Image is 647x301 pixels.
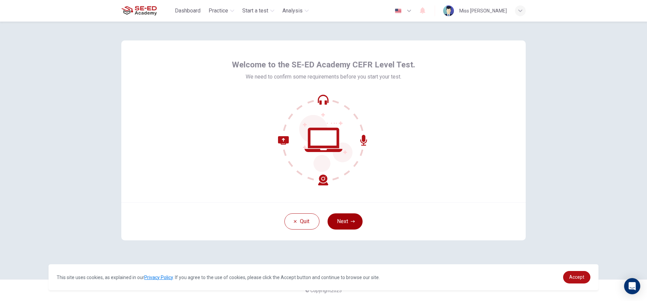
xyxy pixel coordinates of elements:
div: Open Intercom Messenger [624,278,640,294]
span: We need to confirm some requirements before you start your test. [246,73,401,81]
button: Start a test [240,5,277,17]
img: Profile picture [443,5,454,16]
span: Practice [209,7,228,15]
div: cookieconsent [49,264,598,290]
span: Welcome to the SE-ED Academy CEFR Level Test. [232,59,415,70]
button: Quit [284,213,319,230]
span: Start a test [242,7,268,15]
button: Practice [206,5,237,17]
a: dismiss cookie message [563,271,590,283]
span: Dashboard [175,7,201,15]
div: Miss [PERSON_NAME] [459,7,507,15]
img: SE-ED Academy logo [121,4,157,18]
button: Next [328,213,363,230]
span: This site uses cookies, as explained in our . If you agree to the use of cookies, please click th... [57,275,380,280]
span: © Copyright 2025 [305,288,342,293]
a: SE-ED Academy logo [121,4,172,18]
button: Analysis [280,5,311,17]
button: Dashboard [172,5,203,17]
a: Privacy Policy [144,275,173,280]
span: Analysis [282,7,303,15]
span: Accept [569,274,584,280]
img: en [394,8,402,13]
